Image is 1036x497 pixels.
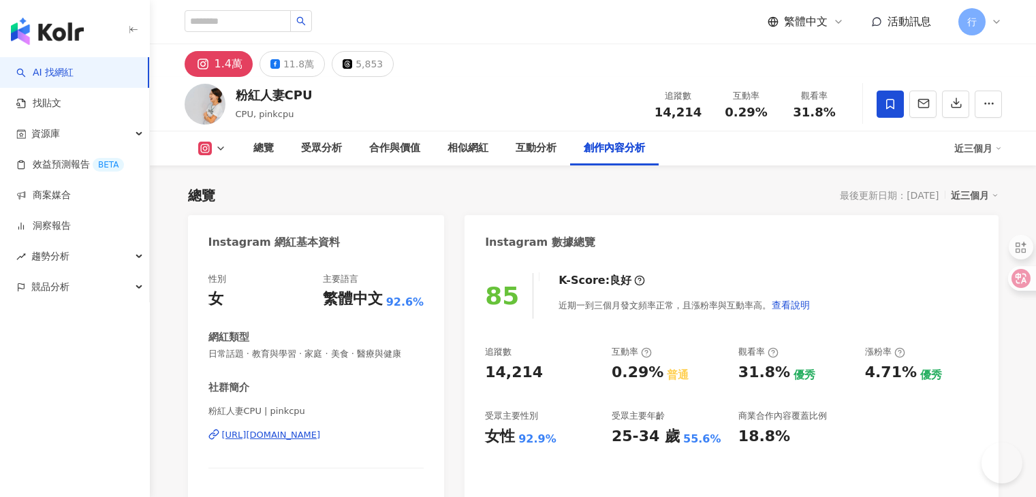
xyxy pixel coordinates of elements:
[738,410,827,422] div: 商業合作內容覆蓋比例
[683,432,721,447] div: 55.6%
[16,189,71,202] a: 商案媒合
[369,140,420,157] div: 合作與價值
[738,346,779,358] div: 觀看率
[16,97,61,110] a: 找貼文
[951,187,999,204] div: 近三個月
[612,410,665,422] div: 受眾主要年齡
[967,14,977,29] span: 行
[888,15,931,28] span: 活動訊息
[738,362,790,383] div: 31.8%
[332,51,394,77] button: 5,853
[559,273,645,288] div: K-Score :
[725,106,767,119] span: 0.29%
[772,300,810,310] span: 查看說明
[260,51,325,77] button: 11.8萬
[296,16,306,26] span: search
[208,330,249,344] div: 網紅類型
[794,368,815,383] div: 優秀
[485,410,538,422] div: 受眾主要性別
[865,362,917,383] div: 4.71%
[612,426,680,447] div: 25-34 歲
[31,241,69,272] span: 趨勢分析
[793,106,835,119] span: 31.8%
[16,158,124,172] a: 效益預測報告BETA
[485,346,512,358] div: 追蹤數
[485,426,515,447] div: 女性
[771,291,811,319] button: 查看說明
[208,381,249,395] div: 社群簡介
[188,186,215,205] div: 總覽
[784,14,828,29] span: 繁體中文
[920,368,942,383] div: 優秀
[612,346,652,358] div: 互動率
[31,118,60,149] span: 資源庫
[612,362,663,383] div: 0.29%
[236,86,313,103] div: 粉紅人妻CPU
[356,54,383,74] div: 5,853
[283,54,314,74] div: 11.8萬
[584,140,645,157] div: 創作內容分析
[738,426,790,447] div: 18.8%
[485,362,543,383] div: 14,214
[518,432,556,447] div: 92.9%
[185,51,253,77] button: 1.4萬
[31,272,69,302] span: 競品分析
[516,140,556,157] div: 互動分析
[386,295,424,310] span: 92.6%
[208,235,341,250] div: Instagram 網紅基本資料
[208,405,424,417] span: 粉紅人妻CPU | pinkcpu
[721,89,772,103] div: 互動率
[667,368,689,383] div: 普通
[215,54,242,74] div: 1.4萬
[208,348,424,360] span: 日常話題 · 教育與學習 · 家庭 · 美食 · 醫療與健康
[865,346,905,358] div: 漲粉率
[789,89,841,103] div: 觀看率
[236,109,294,119] span: CPU, pinkcpu
[208,273,226,285] div: 性別
[301,140,342,157] div: 受眾分析
[840,190,939,201] div: 最後更新日期：[DATE]
[485,282,519,310] div: 85
[208,429,424,441] a: [URL][DOMAIN_NAME]
[16,219,71,233] a: 洞察報告
[559,291,811,319] div: 近期一到三個月發文頻率正常，且漲粉率與互動率高。
[448,140,488,157] div: 相似網紅
[323,273,358,285] div: 主要語言
[16,252,26,261] span: rise
[11,18,84,45] img: logo
[208,289,223,310] div: 女
[655,105,702,119] span: 14,214
[253,140,274,157] div: 總覽
[954,138,1002,159] div: 近三個月
[185,84,225,125] img: KOL Avatar
[982,443,1022,483] iframe: Help Scout Beacon - Open
[222,429,321,441] div: [URL][DOMAIN_NAME]
[323,289,383,310] div: 繁體中文
[653,89,704,103] div: 追蹤數
[610,273,631,288] div: 良好
[485,235,595,250] div: Instagram 數據總覽
[16,66,74,80] a: searchAI 找網紅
